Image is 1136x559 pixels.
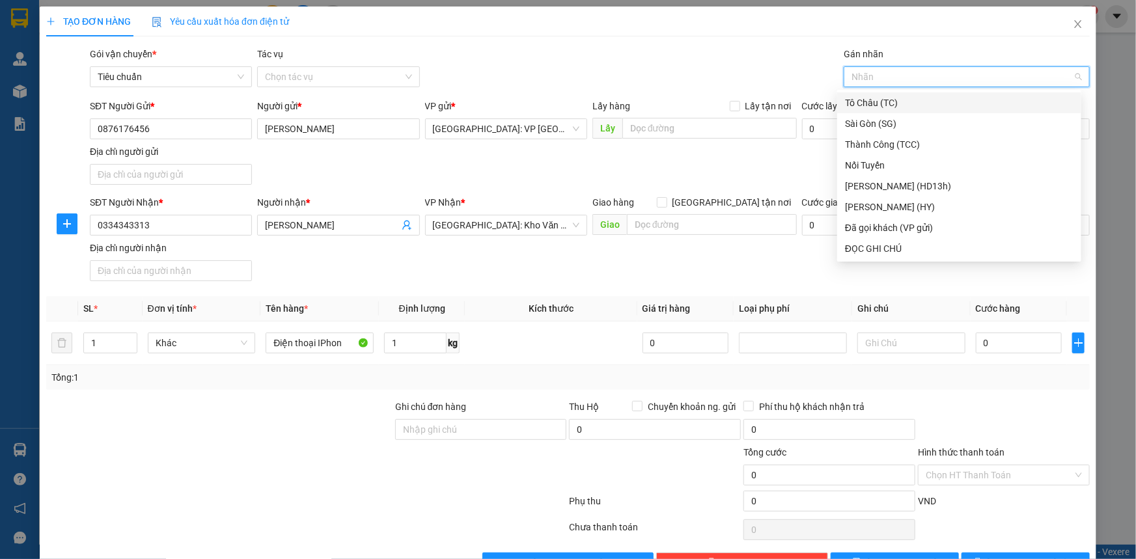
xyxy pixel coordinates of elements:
input: Ghi Chú [857,333,965,353]
input: Cước giao hàng [802,215,922,236]
span: Định lượng [399,303,445,314]
div: Tổng: 1 [51,370,439,385]
span: plus [46,17,55,26]
span: Lấy hàng [592,101,630,111]
div: Đã gọi khách (VP gửi) [845,221,1074,235]
span: Giá trị hàng [643,303,691,314]
label: Cước giao hàng [802,197,866,208]
button: plus [57,213,77,234]
div: [PERSON_NAME] (HY) [845,200,1074,214]
div: Người gửi [257,99,419,113]
input: Địa chỉ của người nhận [90,260,252,281]
div: Người nhận [257,195,419,210]
span: Đơn vị tính [148,303,197,314]
div: Huy Dương (HD13h) [837,176,1081,197]
div: Tô Châu (TC) [837,92,1081,113]
input: Dọc đường [622,118,797,139]
input: VD: Bàn, Ghế [266,333,374,353]
div: SĐT Người Nhận [90,195,252,210]
div: Sài Gòn (SG) [837,113,1081,134]
span: Chuyển khoản ng. gửi [643,400,741,414]
span: SL [83,303,94,314]
th: Ghi chú [852,296,971,321]
span: Kích thước [529,303,574,314]
input: Dọc đường [627,214,797,235]
div: Tô Châu (TC) [845,96,1074,110]
span: Tiêu chuẩn [98,67,244,87]
span: Giao hàng [592,197,634,208]
div: Thành Công (TCC) [845,137,1074,152]
button: plus [1072,333,1085,353]
div: Đã gọi khách (VP gửi) [837,217,1081,238]
div: Hoàng Yến (HY) [837,197,1081,217]
span: Khác [156,333,248,353]
span: Tổng cước [743,447,786,457]
input: Gán nhãn [852,69,854,85]
button: delete [51,333,72,353]
label: Cước lấy hàng [802,101,861,111]
span: Yêu cầu xuất hóa đơn điện tử [152,16,289,27]
span: close [1073,19,1083,29]
button: Close [1060,7,1096,43]
label: Hình thức thanh toán [918,447,1004,457]
div: [PERSON_NAME] (HD13h) [845,179,1074,193]
div: Chưa thanh toán [568,520,743,543]
div: Sài Gòn (SG) [845,116,1074,131]
span: Lấy tận nơi [740,99,797,113]
input: Ghi chú đơn hàng [395,419,567,440]
label: Gán nhãn [844,49,883,59]
div: Phụ thu [568,494,743,517]
span: VP Nhận [425,197,462,208]
span: user-add [402,220,412,230]
span: plus [1073,338,1084,348]
span: TẠO ĐƠN HÀNG [46,16,131,27]
th: Loại phụ phí [734,296,852,321]
label: Ghi chú đơn hàng [395,402,467,412]
input: Cước lấy hàng [802,118,922,139]
div: Nối Tuyến [837,155,1081,176]
div: Thành Công (TCC) [837,134,1081,155]
div: Địa chỉ người nhận [90,241,252,255]
div: VP gửi [425,99,587,113]
div: ĐỌC GHI CHÚ [845,241,1074,256]
span: Quảng Ngãi: VP Trường Chinh [433,119,579,139]
span: Hà Nội: Kho Văn Điển Thanh Trì [433,215,579,235]
span: [GEOGRAPHIC_DATA] tận nơi [667,195,797,210]
input: Địa chỉ của người gửi [90,164,252,185]
div: Địa chỉ người gửi [90,144,252,159]
label: Tác vụ [257,49,283,59]
span: Phí thu hộ khách nhận trả [754,400,870,414]
span: Tên hàng [266,303,308,314]
div: Nối Tuyến [845,158,1074,172]
span: VND [918,496,936,506]
span: kg [447,333,460,353]
span: Cước hàng [976,303,1021,314]
span: Gói vận chuyển [90,49,156,59]
span: plus [57,219,77,229]
div: SĐT Người Gửi [90,99,252,113]
img: icon [152,17,162,27]
span: Giao [592,214,627,235]
span: Lấy [592,118,622,139]
input: 0 [643,333,729,353]
span: Thu Hộ [569,402,599,412]
div: ĐỌC GHI CHÚ [837,238,1081,259]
